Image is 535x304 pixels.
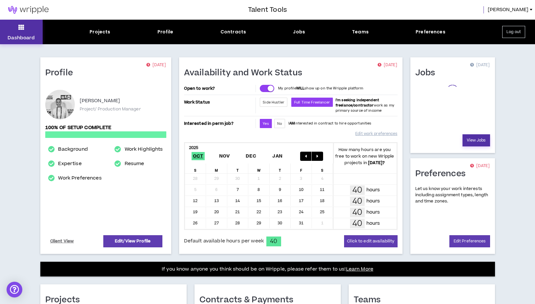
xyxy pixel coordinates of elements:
p: If you know anyone you think should be on Wripple, please refer them to us! [162,265,373,273]
span: Nov [218,152,231,160]
div: W [248,163,270,173]
div: Contracts [220,28,246,35]
p: hours [366,186,380,194]
strong: WILL [296,86,305,91]
div: Jobs [293,28,305,35]
div: Open Intercom Messenger [7,282,22,297]
span: Side Hustler [263,100,284,105]
span: Oct [192,152,205,160]
span: No [277,121,282,126]
button: Click to edit availability [344,235,397,247]
div: T [227,163,249,173]
div: Projects [90,28,110,35]
a: Learn More [346,266,373,273]
div: Profile [157,28,174,35]
p: [DATE] [146,62,166,68]
a: Background [58,145,88,153]
span: [PERSON_NAME] [488,6,528,13]
a: Work Preferences [58,174,101,182]
p: [DATE] [470,62,490,68]
button: Log out [502,26,525,38]
a: Resume [125,160,144,168]
p: Open to work? [184,86,255,91]
p: My profile show up on the Wripple platform [278,86,363,91]
div: Teams [352,28,369,35]
a: Edit work preferences [355,128,397,140]
p: How many hours are you free to work on new Wripple projects in [333,146,397,166]
span: Yes [263,121,269,126]
div: F [291,163,312,173]
h1: Profile [45,68,78,78]
strong: AM [289,121,295,126]
h1: Preferences [415,169,471,179]
p: Work Status [184,98,255,107]
p: Interested in perm job? [184,119,255,128]
p: [DATE] [378,62,397,68]
div: S [185,163,206,173]
a: Edit Preferences [449,235,490,247]
a: Work Highlights [125,145,163,153]
b: 2025 [189,145,198,151]
p: Project/ Production Manager [80,106,141,112]
div: Preferences [416,28,445,35]
h3: Talent Tools [248,5,287,15]
h1: Jobs [415,68,440,78]
span: Jan [271,152,284,160]
a: Edit/View Profile [103,235,162,247]
p: hours [366,198,380,205]
span: Default available hours per week [184,237,264,245]
div: T [270,163,291,173]
p: [PERSON_NAME] [80,97,120,105]
div: M [206,163,227,173]
p: hours [366,209,380,216]
div: Kelly F. [45,90,75,119]
p: I interested in contract to hire opportunities [288,121,372,126]
a: View Jobs [463,134,490,146]
span: work as my primary source of income [336,98,394,113]
p: Dashboard [8,34,35,41]
p: hours [366,220,380,227]
p: 100% of setup complete [45,124,166,131]
b: [DATE] ? [368,160,385,166]
span: Dec [244,152,257,160]
a: Client View [49,236,75,247]
div: S [312,163,333,173]
b: I'm seeking independent freelance/contractor [336,98,379,108]
a: Expertise [58,160,81,168]
h1: Availability and Work Status [184,68,307,78]
p: Let us know your work interests including assignment types, length and time zones. [415,186,490,205]
p: [DATE] [470,163,490,169]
